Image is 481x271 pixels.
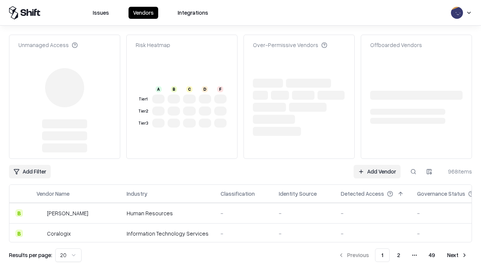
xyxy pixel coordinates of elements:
a: Add Vendor [354,165,401,178]
div: Coralogix [47,230,71,238]
div: Tier 3 [137,120,149,126]
button: 1 [375,248,390,262]
p: Results per page: [9,251,52,259]
div: 968 items [442,167,472,175]
div: Information Technology Services [127,230,209,238]
div: D [202,86,208,92]
div: Governance Status [417,190,465,198]
div: Classification [221,190,255,198]
div: A [156,86,162,92]
div: Tier 2 [137,108,149,114]
div: - [279,209,329,217]
div: B [171,86,177,92]
div: B [15,209,23,217]
div: Over-Permissive Vendors [253,41,327,49]
div: - [341,209,405,217]
button: Vendors [129,7,158,19]
div: - [279,230,329,238]
div: F [217,86,223,92]
div: Offboarded Vendors [370,41,422,49]
div: Identity Source [279,190,317,198]
button: 49 [423,248,441,262]
div: Human Resources [127,209,209,217]
div: Unmanaged Access [18,41,78,49]
div: - [221,230,267,238]
div: Vendor Name [36,190,70,198]
div: [PERSON_NAME] [47,209,88,217]
button: Add Filter [9,165,51,178]
button: Integrations [173,7,213,19]
div: Tier 1 [137,96,149,102]
div: Risk Heatmap [136,41,170,49]
div: C [186,86,192,92]
button: Next [443,248,472,262]
div: - [341,230,405,238]
div: Detected Access [341,190,384,198]
img: Coralogix [36,230,44,237]
button: 2 [391,248,406,262]
div: - [221,209,267,217]
img: Deel [36,209,44,217]
div: B [15,230,23,237]
nav: pagination [334,248,472,262]
div: Industry [127,190,147,198]
button: Issues [88,7,113,19]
